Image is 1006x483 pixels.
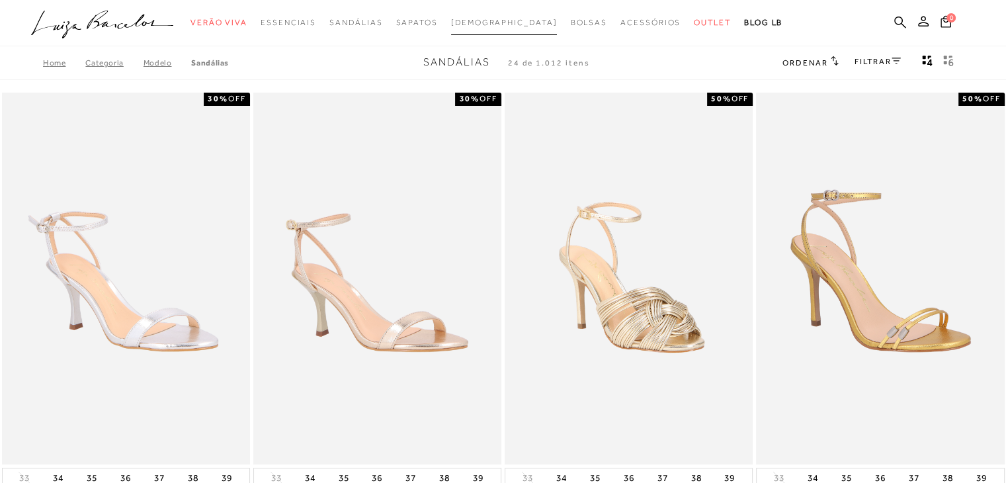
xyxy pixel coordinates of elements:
a: noSubCategoriesText [451,11,558,35]
button: Mostrar 4 produtos por linha [918,54,937,71]
span: Ordenar [782,58,827,67]
img: SANDÁLIA SALTO ALTO MULTITIRAS ROLOTÊ DOURADO [506,95,751,463]
a: categoryNavScreenReaderText [694,11,731,35]
a: Home [43,58,85,67]
span: 24 de 1.012 itens [508,58,590,67]
a: SANDÁLIA DE TIRAS FINAS METALIZADA DOURADA E SALTO ALTO FINO SANDÁLIA DE TIRAS FINAS METALIZADA D... [255,95,500,463]
span: 0 [946,13,956,22]
strong: 50% [962,94,983,103]
img: SANDÁLIA DE TIRAS FINAS METALIZADA DOURADA E SALTO ALTO FINO [255,95,500,463]
span: OFF [480,94,497,103]
a: categoryNavScreenReaderText [329,11,382,35]
span: Essenciais [261,18,316,27]
span: Sapatos [396,18,437,27]
a: SANDÁLIA SALTO ALTO MULTITIRAS ROLOTÊ DOURADO SANDÁLIA SALTO ALTO MULTITIRAS ROLOTÊ DOURADO [506,95,751,463]
span: Sandálias [329,18,382,27]
img: SANDÁLIA DE TIRAS FINAS METALIZADA PRATA E SALTO ALTO FINO [3,95,249,463]
a: categoryNavScreenReaderText [570,11,607,35]
a: SANDÁLIA DE TIRAS FINAS METALIZADA PRATA E SALTO ALTO FINO SANDÁLIA DE TIRAS FINAS METALIZADA PRA... [3,95,249,463]
span: Outlet [694,18,731,27]
a: FILTRAR [855,57,901,66]
strong: 30% [459,94,480,103]
span: OFF [228,94,246,103]
a: Categoria [85,58,143,67]
a: categoryNavScreenReaderText [396,11,437,35]
a: BLOG LB [744,11,782,35]
span: Verão Viva [190,18,247,27]
strong: 30% [208,94,228,103]
strong: 50% [711,94,732,103]
a: categoryNavScreenReaderText [190,11,247,35]
span: OFF [983,94,1001,103]
span: Bolsas [570,18,607,27]
a: Modelo [144,58,192,67]
a: categoryNavScreenReaderText [620,11,681,35]
span: Sandálias [423,56,490,68]
a: SANDÁLIA DE TIRAS ULTRA FINAS EM COURO DOURADO DE SALTO ALTO FINO SANDÁLIA DE TIRAS ULTRA FINAS E... [757,95,1003,463]
span: [DEMOGRAPHIC_DATA] [451,18,558,27]
button: 0 [937,15,955,32]
a: categoryNavScreenReaderText [261,11,316,35]
span: BLOG LB [744,18,782,27]
span: Acessórios [620,18,681,27]
img: SANDÁLIA DE TIRAS ULTRA FINAS EM COURO DOURADO DE SALTO ALTO FINO [757,95,1003,463]
a: Sandálias [191,58,228,67]
button: gridText6Desc [939,54,958,71]
span: OFF [731,94,749,103]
